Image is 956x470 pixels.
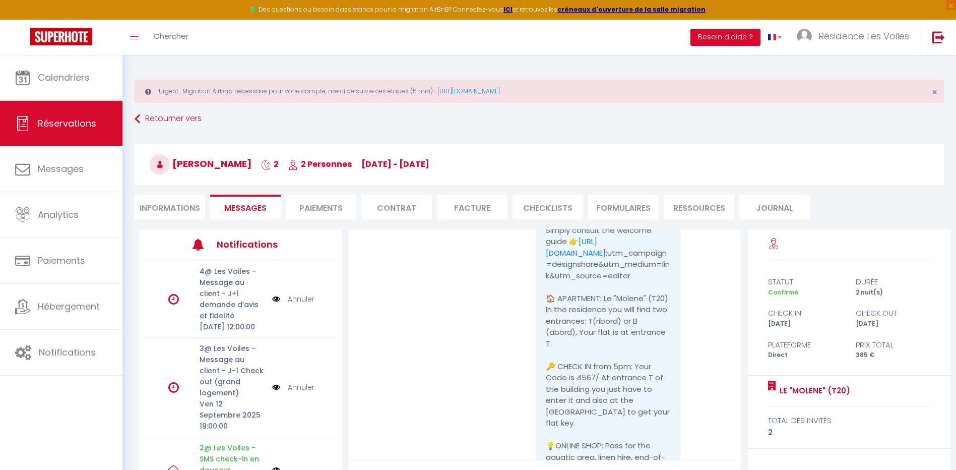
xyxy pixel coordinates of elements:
div: Direct [761,350,849,360]
span: 2 Personnes [288,158,352,170]
a: [URL][DOMAIN_NAME] [437,87,500,95]
button: Ouvrir le widget de chat LiveChat [8,4,38,34]
span: Hébergement [38,300,100,313]
p: 3@ Les Voiles - Message au client - J-1 Check out (grand logement) [200,343,266,398]
li: Informations [135,195,205,219]
div: [DATE] [849,319,937,329]
div: Prix total [849,339,937,351]
div: statut [761,276,849,288]
iframe: Chat [913,425,948,462]
span: Analytics [38,208,79,221]
li: Ressources [664,195,734,219]
button: Besoin d'aide ? [690,29,760,46]
div: 2 nuit(s) [849,288,937,298]
span: Notifications [39,346,96,359]
button: Close [932,88,937,97]
li: Contrat [361,195,432,219]
li: Journal [739,195,810,219]
div: total des invités [768,415,930,427]
img: logout [932,31,945,43]
a: Annuler [288,293,314,305]
div: check out [849,307,937,319]
span: Paiements [38,254,85,267]
span: × [932,86,937,98]
span: Messages [38,162,84,175]
img: NO IMAGE [272,382,280,393]
span: Messages [224,202,267,214]
a: [URL][DOMAIN_NAME] [546,236,606,258]
p: [DATE] 12:00:00 [200,321,266,332]
span: Résidence Les Voiles [818,30,909,42]
div: 385 € [849,350,937,360]
div: [DATE] [761,319,849,329]
div: check in [761,307,849,319]
li: Paiements [286,195,356,219]
span: [PERSON_NAME] [150,157,251,170]
a: créneaux d'ouverture de la salle migration [557,5,706,14]
div: 2 [768,427,930,439]
span: [DATE] - [DATE] [361,158,429,170]
span: Chercher [154,31,188,41]
div: Plateforme [761,339,849,351]
a: Annuler [288,382,314,393]
img: NO IMAGE [272,293,280,305]
a: ... Résidence Les Voiles [789,20,922,55]
div: durée [849,276,937,288]
li: FORMULAIRES [588,195,659,219]
p: 4@ Les Voiles - Message au client - J+1 demande d’avis et fidelité [200,266,266,321]
li: Facture [437,195,507,219]
span: Réservations [38,117,96,130]
img: Super Booking [30,28,92,45]
a: Le "Molene" (T20) [776,385,850,397]
a: ICI [503,5,513,14]
a: Chercher [146,20,196,55]
h3: Notifications [217,233,296,256]
a: Retourner vers [135,110,944,128]
li: CHECKLISTS [513,195,583,219]
span: 2 [261,158,279,170]
span: Confirmé [768,288,798,297]
div: Urgent : Migration Airbnb nécessaire pour votre compte, merci de suivre ces étapes (5 min) - [135,80,944,103]
span: Calendriers [38,71,90,84]
p: Ven 12 Septembre 2025 19:00:00 [200,398,266,432]
img: ... [797,29,812,44]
